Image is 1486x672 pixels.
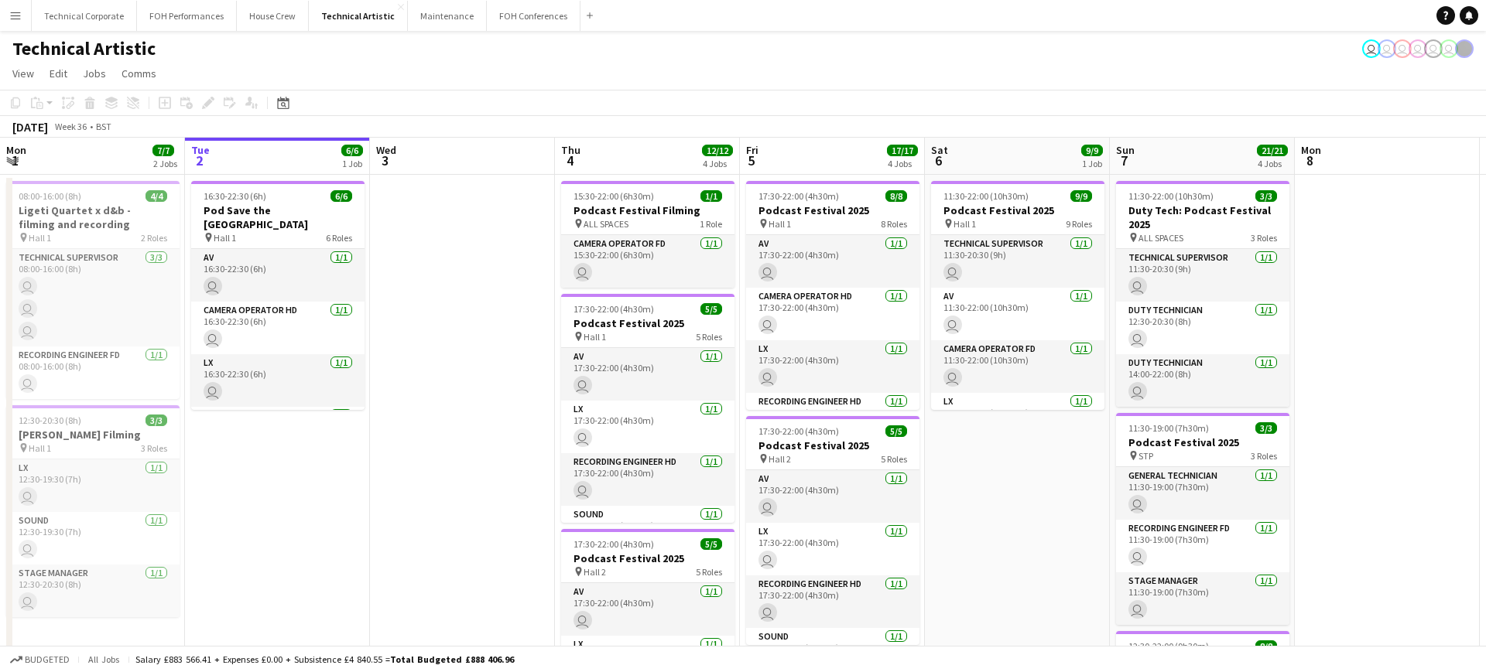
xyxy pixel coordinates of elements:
[700,190,722,202] span: 1/1
[1258,158,1287,169] div: 4 Jobs
[137,1,237,31] button: FOH Performances
[561,401,734,453] app-card-role: LX1/117:30-22:00 (4h30m)
[1440,39,1458,58] app-user-avatar: Nathan PERM Birdsall
[326,232,352,244] span: 6 Roles
[135,653,514,665] div: Salary £883 566.41 + Expenses £0.00 + Subsistence £4 840.55 =
[374,152,396,169] span: 3
[4,152,26,169] span: 1
[746,143,758,157] span: Fri
[408,1,487,31] button: Maintenance
[6,459,180,512] app-card-role: LX1/112:30-19:30 (7h)
[696,331,722,343] span: 5 Roles
[1255,422,1277,434] span: 3/3
[561,453,734,506] app-card-role: Recording Engineer HD1/117:30-22:00 (4h30m)
[6,63,40,84] a: View
[6,512,180,565] app-card-role: Sound1/112:30-19:30 (7h)
[1116,354,1289,407] app-card-role: Duty Technician1/114:00-22:00 (8h)
[1116,520,1289,572] app-card-role: Recording Engineer FD1/111:30-19:00 (7h30m)
[1255,190,1277,202] span: 3/3
[1116,572,1289,625] app-card-role: Stage Manager1/111:30-19:00 (7h30m)
[152,145,174,156] span: 7/7
[931,181,1104,410] app-job-card: 11:30-22:00 (10h30m)9/9Podcast Festival 2025 Hall 19 RolesTechnical Supervisor1/111:30-20:30 (9h)...
[1301,143,1321,157] span: Mon
[1116,302,1289,354] app-card-role: Duty Technician1/112:30-20:30 (8h)
[561,181,734,288] div: 15:30-22:00 (6h30m)1/1Podcast Festival Filming ALL SPACES1 RoleCamera Operator FD1/115:30-22:00 (...
[43,63,74,84] a: Edit
[1116,249,1289,302] app-card-role: Technical Supervisor1/111:30-20:30 (9h)
[1138,232,1183,244] span: ALL SPACES
[191,407,365,459] app-card-role: Recording Engineer HD1/1
[703,158,732,169] div: 4 Jobs
[96,121,111,132] div: BST
[700,303,722,315] span: 5/5
[1424,39,1443,58] app-user-avatar: Liveforce Admin
[50,67,67,80] span: Edit
[1116,181,1289,407] div: 11:30-22:00 (10h30m)3/3Duty Tech: Podcast Festival 2025 ALL SPACES3 RolesTechnical Supervisor1/11...
[574,303,654,315] span: 17:30-22:00 (4h30m)
[561,348,734,401] app-card-role: AV1/117:30-22:00 (4h30m)
[561,143,580,157] span: Thu
[1114,152,1135,169] span: 7
[559,152,580,169] span: 4
[561,294,734,523] div: 17:30-22:00 (4h30m)5/5Podcast Festival 2025 Hall 15 RolesAV1/117:30-22:00 (4h30m) LX1/117:30-22:0...
[746,181,919,410] app-job-card: 17:30-22:00 (4h30m)8/8Podcast Festival 2025 Hall 18 RolesAV1/117:30-22:00 (4h30m) Camera Operator...
[561,235,734,288] app-card-role: Camera Operator FD1/115:30-22:00 (6h30m)
[758,190,839,202] span: 17:30-22:00 (4h30m)
[1128,422,1209,434] span: 11:30-19:00 (7h30m)
[1299,152,1321,169] span: 8
[83,67,106,80] span: Jobs
[237,1,309,31] button: House Crew
[746,340,919,393] app-card-role: LX1/117:30-22:00 (4h30m)
[191,181,365,410] div: 16:30-22:30 (6h)6/6Pod Save the [GEOGRAPHIC_DATA] Hall 16 RolesAV1/116:30-22:30 (6h) Camera Opera...
[390,653,514,665] span: Total Budgeted £888 406.96
[1116,203,1289,231] h3: Duty Tech: Podcast Festival 2025
[746,203,919,217] h3: Podcast Festival 2025
[769,218,791,230] span: Hall 1
[746,575,919,628] app-card-role: Recording Engineer HD1/117:30-22:00 (4h30m)
[330,190,352,202] span: 6/6
[146,414,167,426] span: 3/3
[191,203,365,231] h3: Pod Save the [GEOGRAPHIC_DATA]
[931,235,1104,288] app-card-role: Technical Supervisor1/111:30-20:30 (9h)
[1455,39,1474,58] app-user-avatar: Gabrielle Barr
[1116,467,1289,520] app-card-role: General Technician1/111:30-19:00 (7h30m)
[746,523,919,575] app-card-role: LX1/117:30-22:00 (4h30m)
[19,414,81,426] span: 12:30-20:30 (8h)
[1116,435,1289,449] h3: Podcast Festival 2025
[204,190,266,202] span: 16:30-22:30 (6h)
[931,393,1104,445] app-card-role: LX1/111:30-22:00 (10h30m)
[561,583,734,636] app-card-role: AV1/117:30-22:00 (4h30m)
[954,218,976,230] span: Hall 1
[702,145,733,156] span: 12/12
[6,346,180,399] app-card-role: Recording Engineer FD1/108:00-16:00 (8h)
[6,181,180,399] div: 08:00-16:00 (8h)4/4Ligeti Quartet x d&b - filming and recording Hall 12 RolesTechnical Supervisor...
[25,654,70,665] span: Budgeted
[85,653,122,665] span: All jobs
[191,354,365,407] app-card-role: LX1/116:30-22:30 (6h)
[122,67,156,80] span: Comms
[746,438,919,452] h3: Podcast Festival 2025
[574,538,654,550] span: 17:30-22:00 (4h30m)
[1378,39,1396,58] app-user-avatar: Abby Hubbard
[746,235,919,288] app-card-role: AV1/117:30-22:00 (4h30m)
[746,470,919,523] app-card-role: AV1/117:30-22:00 (4h30m)
[6,405,180,617] app-job-card: 12:30-20:30 (8h)3/3[PERSON_NAME] Filming Hall 13 RolesLX1/112:30-19:30 (7h) Sound1/112:30-19:30 (...
[696,566,722,578] span: 5 Roles
[6,565,180,617] app-card-role: Stage Manager1/112:30-20:30 (8h)
[1362,39,1381,58] app-user-avatar: Sally PERM Pochciol
[32,1,137,31] button: Technical Corporate
[6,203,180,231] h3: Ligeti Quartet x d&b - filming and recording
[115,63,163,84] a: Comms
[1393,39,1412,58] app-user-avatar: Liveforce Admin
[141,442,167,454] span: 3 Roles
[1082,158,1102,169] div: 1 Job
[931,143,948,157] span: Sat
[1128,640,1209,652] span: 12:30-22:00 (9h30m)
[1251,232,1277,244] span: 3 Roles
[487,1,580,31] button: FOH Conferences
[189,152,210,169] span: 2
[931,288,1104,340] app-card-role: AV1/111:30-22:00 (10h30m)
[931,340,1104,393] app-card-role: Camera Operator FD1/111:30-22:00 (10h30m)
